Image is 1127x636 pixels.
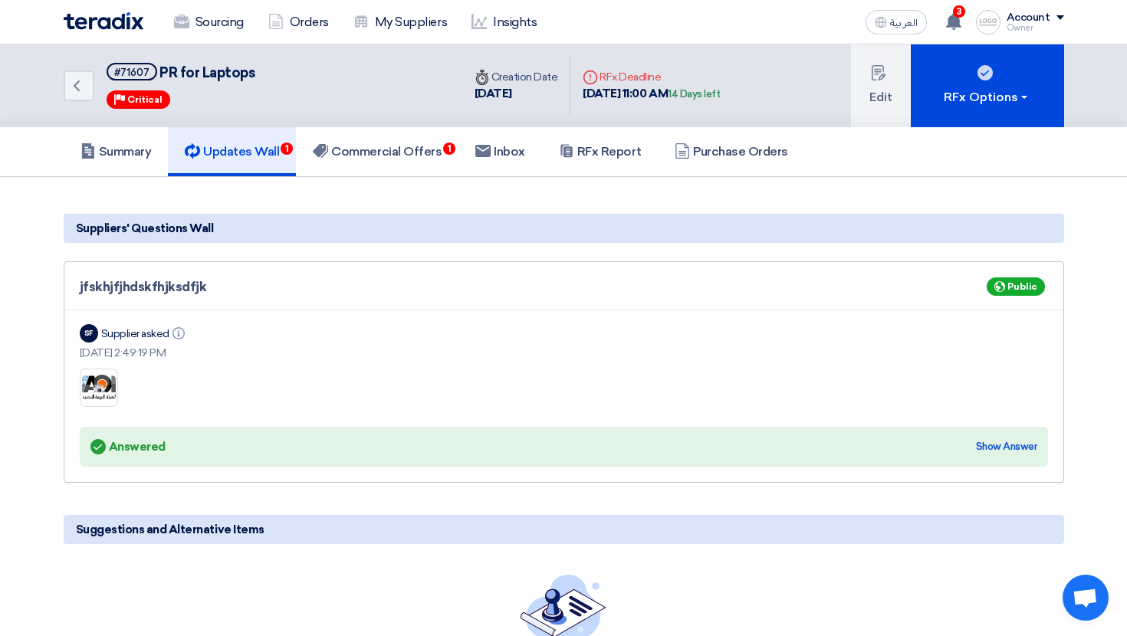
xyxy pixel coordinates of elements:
[80,324,98,343] div: SF
[76,220,214,237] span: Suppliers' Questions Wall
[80,277,1048,297] div: jfskhjfjhdskfhjksdfjk
[443,143,455,155] span: 1
[107,63,255,82] h5: PR for Laptops
[458,127,542,176] a: Inbox
[313,144,442,159] h5: Commercial Offers
[1007,281,1037,292] span: Public
[159,64,255,81] span: PR for Laptops
[341,5,459,39] a: My Suppliers
[76,521,264,538] span: Suggestions and Alternative Items
[1063,575,1109,621] div: Open chat
[101,326,188,342] div: Supplier asked
[162,5,256,39] a: Sourcing
[976,439,1037,454] div: Show Answer
[866,10,927,34] button: العربية
[256,5,341,39] a: Orders
[542,127,658,176] a: RFx Report
[90,436,166,457] div: Answered
[296,127,458,176] a: Commercial Offers1
[1007,11,1050,25] div: Account
[475,85,558,103] div: [DATE]
[890,18,918,28] span: العربية
[127,94,163,105] span: Critical
[675,144,788,159] h5: Purchase Orders
[953,5,965,18] span: 3
[583,85,720,103] div: [DATE] 11:00 AM
[80,373,117,402] img: logoar_1759146557249.png
[851,44,911,127] button: Edit
[658,127,805,176] a: Purchase Orders
[185,144,279,159] h5: Updates Wall
[459,5,549,39] a: Insights
[911,44,1064,127] button: RFx Options
[668,87,720,102] div: 14 Days left
[64,127,169,176] a: Summary
[583,69,720,85] div: RFx Deadline
[976,10,1001,34] img: logoPlaceholder_1757598233272.jpg
[168,127,296,176] a: Updates Wall1
[80,345,1048,361] div: [DATE] 2:49:19 PM
[64,12,143,30] img: Teradix logo
[559,144,641,159] h5: RFx Report
[475,144,525,159] h5: Inbox
[80,144,152,159] h5: Summary
[114,67,149,77] div: #71607
[944,88,1030,107] div: RFx Options
[1007,24,1064,32] div: Owner
[281,143,293,155] span: 1
[475,69,558,85] div: Creation Date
